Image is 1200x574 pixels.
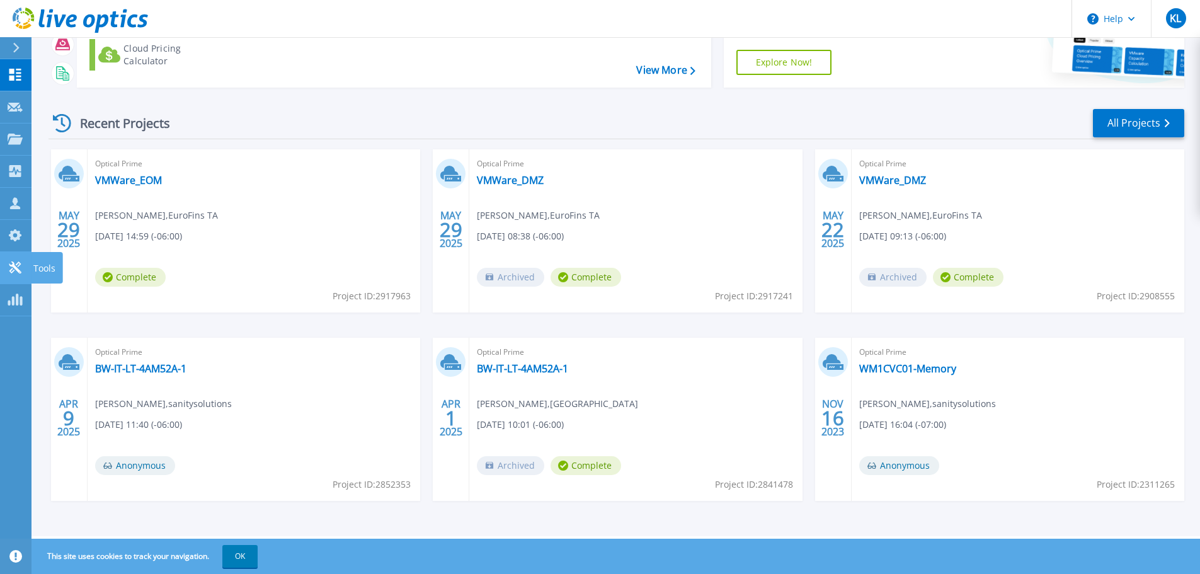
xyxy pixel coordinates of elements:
[57,207,81,253] div: MAY 2025
[477,345,794,359] span: Optical Prime
[859,397,996,411] span: [PERSON_NAME] , sanitysolutions
[477,157,794,171] span: Optical Prime
[477,456,544,475] span: Archived
[1093,109,1184,137] a: All Projects
[1097,478,1175,491] span: Project ID: 2311265
[95,456,175,475] span: Anonymous
[95,345,413,359] span: Optical Prime
[477,397,638,411] span: [PERSON_NAME] , [GEOGRAPHIC_DATA]
[440,224,462,235] span: 29
[333,289,411,303] span: Project ID: 2917963
[859,229,946,243] span: [DATE] 09:13 (-06:00)
[35,545,258,568] span: This site uses cookies to track your navigation.
[551,268,621,287] span: Complete
[821,395,845,441] div: NOV 2023
[477,209,600,222] span: [PERSON_NAME] , EuroFins TA
[859,418,946,432] span: [DATE] 16:04 (-07:00)
[715,289,793,303] span: Project ID: 2917241
[933,268,1003,287] span: Complete
[477,268,544,287] span: Archived
[477,362,568,375] a: BW-IT-LT-4AM52A-1
[821,224,844,235] span: 22
[859,209,982,222] span: [PERSON_NAME] , EuroFins TA
[445,413,457,423] span: 1
[49,108,187,139] div: Recent Projects
[63,413,74,423] span: 9
[95,174,162,187] a: VMWare_EOM
[477,418,564,432] span: [DATE] 10:01 (-06:00)
[636,64,695,76] a: View More
[333,478,411,491] span: Project ID: 2852353
[821,413,844,423] span: 16
[477,174,544,187] a: VMWare_DMZ
[95,362,186,375] a: BW-IT-LT-4AM52A-1
[551,456,621,475] span: Complete
[95,157,413,171] span: Optical Prime
[95,418,182,432] span: [DATE] 11:40 (-06:00)
[439,207,463,253] div: MAY 2025
[859,345,1177,359] span: Optical Prime
[859,157,1177,171] span: Optical Prime
[859,268,927,287] span: Archived
[95,209,218,222] span: [PERSON_NAME] , EuroFins TA
[95,268,166,287] span: Complete
[439,395,463,441] div: APR 2025
[477,229,564,243] span: [DATE] 08:38 (-06:00)
[89,39,230,71] a: Cloud Pricing Calculator
[57,395,81,441] div: APR 2025
[859,456,939,475] span: Anonymous
[1170,13,1181,23] span: KL
[1097,289,1175,303] span: Project ID: 2908555
[859,362,956,375] a: WM1CVC01-Memory
[736,50,832,75] a: Explore Now!
[57,224,80,235] span: 29
[859,174,926,187] a: VMWare_DMZ
[715,478,793,491] span: Project ID: 2841478
[95,229,182,243] span: [DATE] 14:59 (-06:00)
[123,42,224,67] div: Cloud Pricing Calculator
[821,207,845,253] div: MAY 2025
[33,252,55,285] p: Tools
[222,545,258,568] button: OK
[95,397,232,411] span: [PERSON_NAME] , sanitysolutions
